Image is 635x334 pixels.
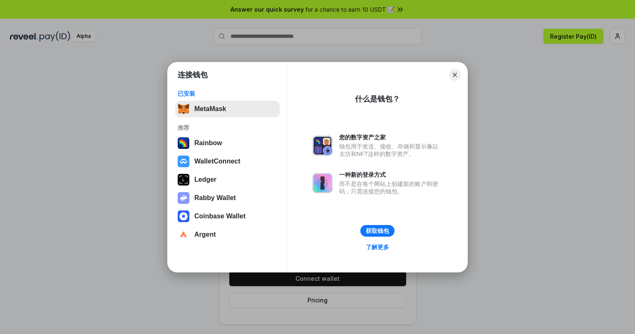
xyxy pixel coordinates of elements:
button: Argent [175,226,280,243]
button: Coinbase Wallet [175,208,280,225]
button: Rainbow [175,135,280,151]
div: Coinbase Wallet [194,213,246,220]
h1: 连接钱包 [178,70,208,80]
a: 了解更多 [361,242,394,252]
img: svg+xml,%3Csvg%20xmlns%3D%22http%3A%2F%2Fwww.w3.org%2F2000%2Fsvg%22%20fill%3D%22none%22%20viewBox... [313,136,332,156]
div: 您的数字资产之家 [339,134,442,141]
div: MetaMask [194,105,226,113]
div: Rainbow [194,139,222,147]
img: svg+xml,%3Csvg%20width%3D%2228%22%20height%3D%2228%22%20viewBox%3D%220%200%2028%2028%22%20fill%3D... [178,156,189,167]
img: svg+xml,%3Csvg%20xmlns%3D%22http%3A%2F%2Fwww.w3.org%2F2000%2Fsvg%22%20width%3D%2228%22%20height%3... [178,174,189,186]
button: Rabby Wallet [175,190,280,206]
img: svg+xml,%3Csvg%20xmlns%3D%22http%3A%2F%2Fwww.w3.org%2F2000%2Fsvg%22%20fill%3D%22none%22%20viewBox... [313,173,332,193]
button: WalletConnect [175,153,280,170]
button: Ledger [175,171,280,188]
img: svg+xml,%3Csvg%20width%3D%22120%22%20height%3D%22120%22%20viewBox%3D%220%200%20120%20120%22%20fil... [178,137,189,149]
button: 获取钱包 [360,225,394,237]
button: MetaMask [175,101,280,117]
div: 获取钱包 [366,227,389,235]
div: Rabby Wallet [194,194,236,202]
div: 钱包用于发送、接收、存储和显示像以太坊和NFT这样的数字资产。 [339,143,442,158]
img: svg+xml,%3Csvg%20width%3D%2228%22%20height%3D%2228%22%20viewBox%3D%220%200%2028%2028%22%20fill%3D... [178,210,189,222]
div: 推荐 [178,124,277,131]
img: svg+xml,%3Csvg%20xmlns%3D%22http%3A%2F%2Fwww.w3.org%2F2000%2Fsvg%22%20fill%3D%22none%22%20viewBox... [178,192,189,204]
div: 了解更多 [366,243,389,251]
div: WalletConnect [194,158,241,165]
div: 什么是钱包？ [355,94,400,104]
img: svg+xml,%3Csvg%20fill%3D%22none%22%20height%3D%2233%22%20viewBox%3D%220%200%2035%2033%22%20width%... [178,103,189,115]
div: 一种新的登录方式 [339,171,442,178]
div: 已安装 [178,90,277,97]
div: 而不是在每个网站上创建新的账户和密码，只需连接您的钱包。 [339,180,442,195]
div: Ledger [194,176,216,183]
div: Argent [194,231,216,238]
img: svg+xml,%3Csvg%20width%3D%2228%22%20height%3D%2228%22%20viewBox%3D%220%200%2028%2028%22%20fill%3D... [178,229,189,240]
button: Close [449,69,461,81]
